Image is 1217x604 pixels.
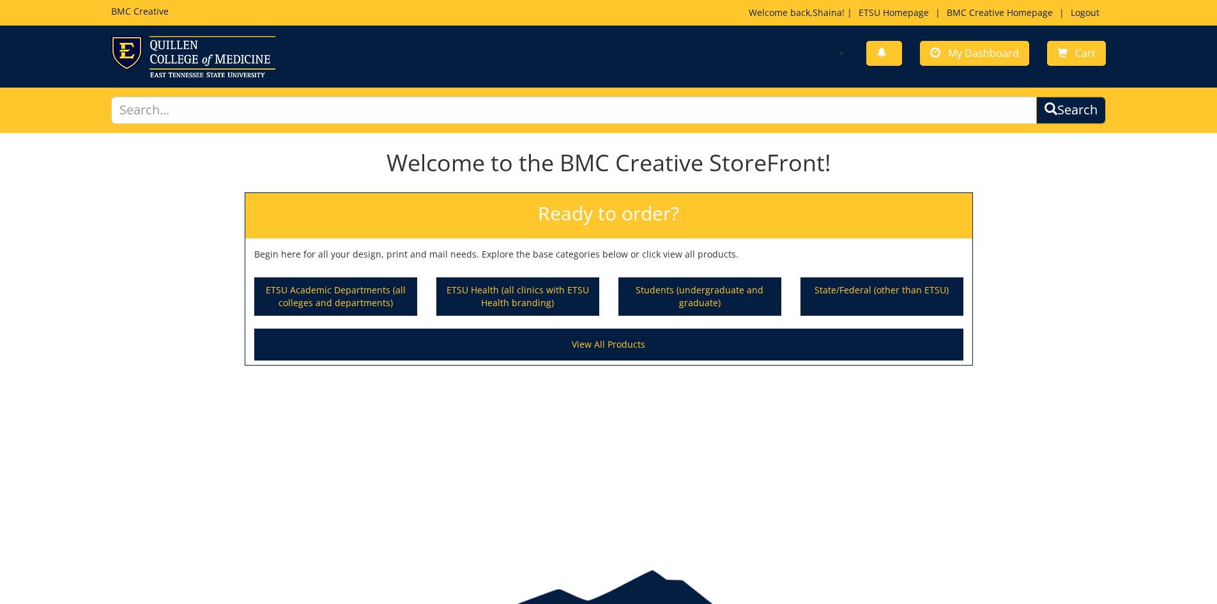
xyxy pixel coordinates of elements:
a: Shaina [813,6,842,19]
input: Search... [111,97,1037,124]
a: State/Federal (other than ETSU) [802,279,962,314]
a: My Dashboard [920,41,1029,66]
h5: BMC Creative [111,6,169,16]
a: ETSU Academic Departments (all colleges and departments) [256,279,416,314]
button: Search [1036,97,1106,124]
a: View All Products [254,329,963,360]
span: Cart [1075,46,1096,60]
a: Cart [1047,41,1106,66]
span: My Dashboard [948,46,1019,60]
a: Students (undergraduate and graduate) [620,279,780,314]
p: Welcome back, ! | | | [749,6,1106,19]
p: Begin here for all your design, print and mail needs. Explore the base categories below or click ... [254,248,963,261]
a: ETSU Health (all clinics with ETSU Health branding) [438,279,598,314]
h1: Welcome to the BMC Creative StoreFront! [245,150,973,176]
h2: Ready to order? [245,193,972,238]
a: ETSU Homepage [852,6,935,19]
a: BMC Creative Homepage [940,6,1059,19]
img: ETSU logo [111,36,275,77]
a: Logout [1064,6,1106,19]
